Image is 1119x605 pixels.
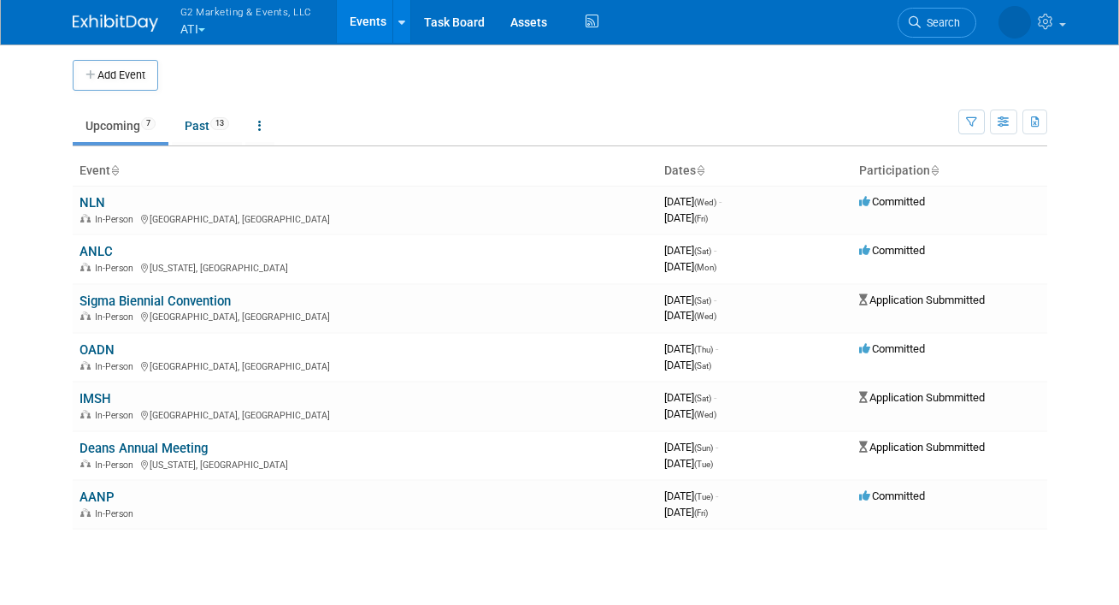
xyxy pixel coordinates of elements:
[73,110,168,142] a: Upcoming7
[80,244,113,259] a: ANLC
[95,311,138,323] span: In-Person
[80,342,115,358] a: OADN
[80,311,91,320] img: In-Person Event
[664,211,708,224] span: [DATE]
[694,263,716,272] span: (Mon)
[898,8,976,38] a: Search
[664,391,716,404] span: [DATE]
[859,294,985,306] span: Application Submmitted
[859,195,925,208] span: Committed
[80,359,651,372] div: [GEOGRAPHIC_DATA], [GEOGRAPHIC_DATA]
[664,457,713,470] span: [DATE]
[694,214,708,223] span: (Fri)
[694,311,716,321] span: (Wed)
[80,195,105,211] a: NLN
[80,441,208,456] a: Deans Annual Meeting
[716,342,718,355] span: -
[95,214,138,225] span: In-Person
[95,410,138,421] span: In-Person
[694,345,713,354] span: (Thu)
[80,457,651,471] div: [US_STATE], [GEOGRAPHIC_DATA]
[664,359,711,371] span: [DATE]
[664,506,708,519] span: [DATE]
[694,410,716,419] span: (Wed)
[80,391,111,406] a: IMSH
[80,294,231,309] a: Sigma Biennial Convention
[716,489,718,502] span: -
[716,441,718,454] span: -
[930,163,939,177] a: Sort by Participation Type
[664,195,721,208] span: [DATE]
[80,508,91,517] img: In-Person Event
[95,263,138,274] span: In-Person
[80,263,91,271] img: In-Person Event
[80,211,651,225] div: [GEOGRAPHIC_DATA], [GEOGRAPHIC_DATA]
[664,244,716,257] span: [DATE]
[859,342,925,355] span: Committed
[694,394,711,403] span: (Sat)
[714,244,716,257] span: -
[714,294,716,306] span: -
[172,110,242,142] a: Past13
[95,361,138,372] span: In-Person
[80,214,91,222] img: In-Person Event
[694,492,713,501] span: (Tue)
[80,309,651,323] div: [GEOGRAPHIC_DATA], [GEOGRAPHIC_DATA]
[210,117,229,130] span: 13
[694,296,711,305] span: (Sat)
[719,195,721,208] span: -
[80,410,91,418] img: In-Person Event
[80,489,115,505] a: AANP
[80,460,91,468] img: In-Person Event
[664,489,718,502] span: [DATE]
[696,163,704,177] a: Sort by Start Date
[694,460,713,469] span: (Tue)
[852,157,1047,186] th: Participation
[664,260,716,273] span: [DATE]
[73,15,158,32] img: ExhibitDay
[664,342,718,355] span: [DATE]
[859,441,985,454] span: Application Submmitted
[694,361,711,371] span: (Sat)
[921,16,960,29] span: Search
[110,163,119,177] a: Sort by Event Name
[664,407,716,420] span: [DATE]
[694,443,713,453] span: (Sun)
[714,391,716,404] span: -
[95,460,138,471] span: In-Person
[80,361,91,370] img: In-Person Event
[998,6,1031,39] img: Nora McQuillan
[657,157,852,186] th: Dates
[664,309,716,322] span: [DATE]
[73,157,657,186] th: Event
[694,508,708,518] span: (Fri)
[73,60,158,91] button: Add Event
[859,244,925,257] span: Committed
[664,441,718,454] span: [DATE]
[859,489,925,502] span: Committed
[664,294,716,306] span: [DATE]
[859,391,985,404] span: Application Submmitted
[694,198,716,207] span: (Wed)
[141,117,156,130] span: 7
[694,246,711,256] span: (Sat)
[80,407,651,421] div: [GEOGRAPHIC_DATA], [GEOGRAPHIC_DATA]
[180,3,312,21] span: G2 Marketing & Events, LLC
[95,508,138,519] span: In-Person
[80,260,651,274] div: [US_STATE], [GEOGRAPHIC_DATA]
